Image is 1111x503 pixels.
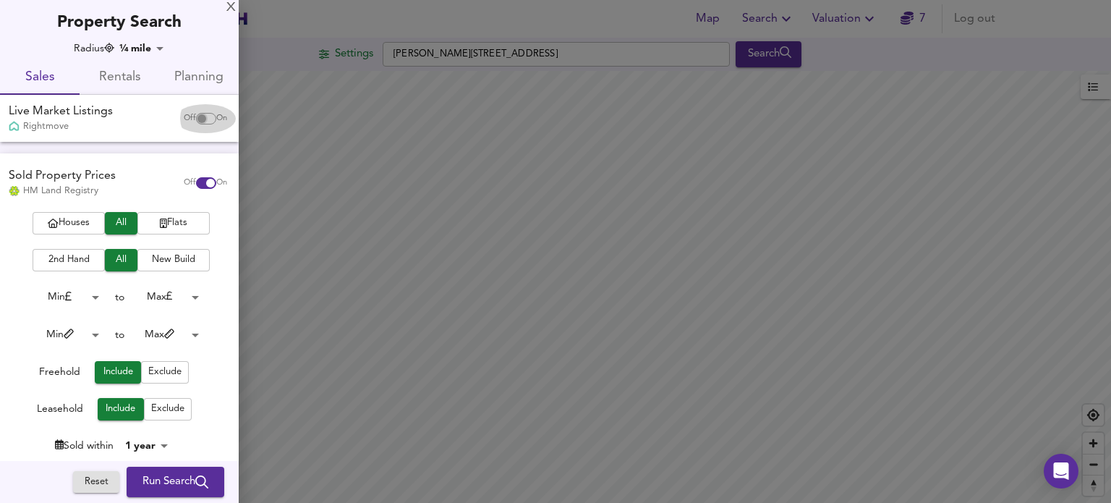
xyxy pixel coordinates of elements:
span: Reset [80,474,112,491]
div: ¼ mile [115,41,169,56]
div: Min [25,324,104,346]
button: Flats [137,212,210,234]
img: Land Registry [9,186,20,196]
span: Include [105,401,137,418]
span: Include [102,364,134,381]
button: Include [95,361,141,384]
span: All [112,215,130,232]
div: to [115,290,124,305]
span: Off [184,113,196,124]
button: All [105,212,137,234]
span: Planning [168,67,230,89]
span: Sales [9,67,71,89]
div: Max [124,286,204,308]
div: Sold Property Prices [9,168,116,185]
button: All [105,249,137,271]
button: Exclude [144,398,192,420]
div: Live Market Listings [9,103,113,120]
div: Leasehold [37,402,83,420]
button: New Build [137,249,210,271]
span: 2nd Hand [40,252,98,269]
span: Rentals [88,67,150,89]
span: New Build [145,252,203,269]
div: Radius [74,41,114,56]
button: Run Search [127,467,224,497]
button: Include [98,398,144,420]
div: 1 year [121,439,173,453]
button: Reset [73,471,119,494]
img: Rightmove [9,121,20,133]
span: On [216,177,227,189]
span: Off [184,177,196,189]
span: On [216,113,227,124]
span: Exclude [151,401,184,418]
div: Max [124,324,204,346]
span: Exclude [148,364,182,381]
div: to [115,328,124,342]
div: Sold within [55,439,114,453]
div: Freehold [39,365,80,384]
div: HM Land Registry [9,185,116,198]
div: Open Intercom Messenger [1044,454,1078,489]
span: Run Search [142,473,208,491]
button: Exclude [141,361,189,384]
span: Houses [40,215,98,232]
span: Flats [145,215,203,232]
div: Min [25,286,104,308]
span: All [112,252,130,269]
div: Rightmove [9,120,113,133]
div: X [226,3,236,13]
button: 2nd Hand [33,249,105,271]
button: Houses [33,212,105,234]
